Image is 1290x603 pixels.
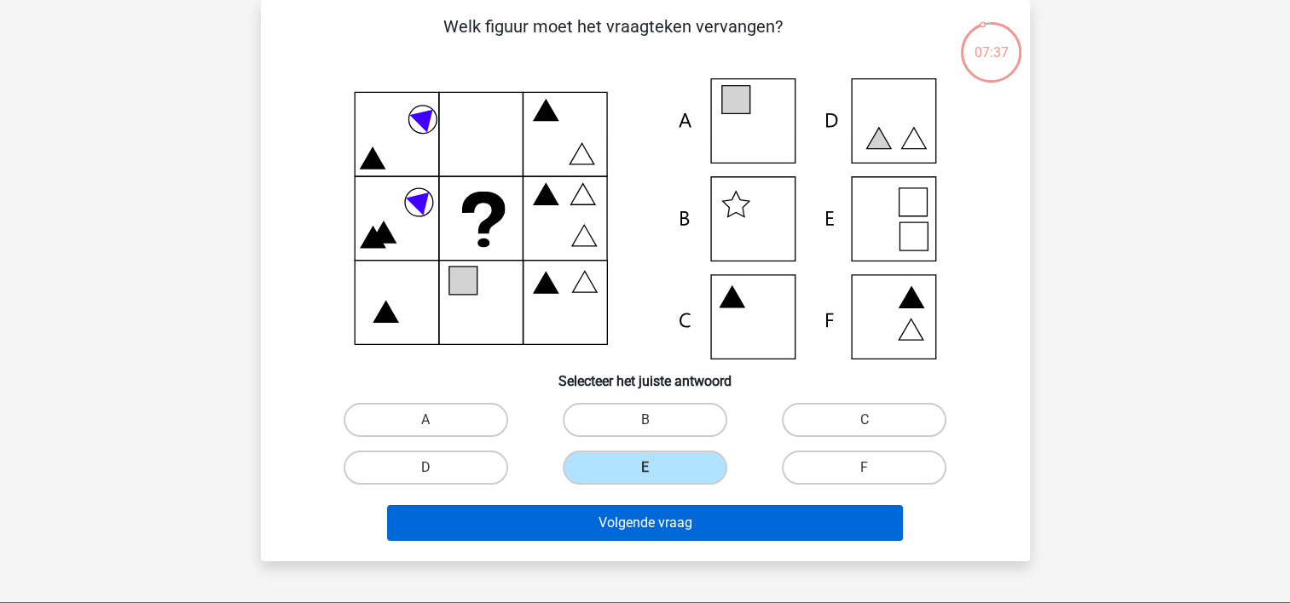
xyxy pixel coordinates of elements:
[782,403,946,437] label: C
[288,14,939,65] p: Welk figuur moet het vraagteken vervangen?
[344,403,508,437] label: A
[563,403,727,437] label: B
[344,451,508,485] label: D
[782,451,946,485] label: F
[387,505,903,541] button: Volgende vraag
[288,359,1003,389] h6: Selecteer het juiste antwoord
[959,20,1023,63] div: 07:37
[563,451,727,485] label: E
